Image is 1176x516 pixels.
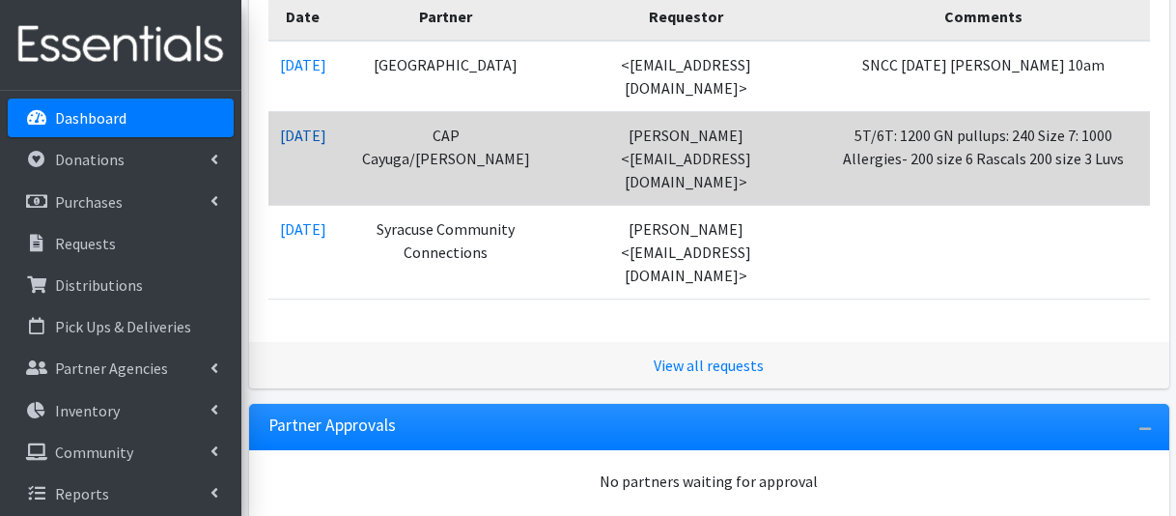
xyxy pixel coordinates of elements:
p: Pick Ups & Deliveries [55,317,191,336]
div: No partners waiting for approval [268,470,1150,493]
a: Purchases [8,183,234,221]
a: Donations [8,140,234,179]
a: Distributions [8,266,234,304]
p: Purchases [55,192,123,212]
a: Requests [8,224,234,263]
td: <[EMAIL_ADDRESS][DOMAIN_NAME]> [554,41,817,112]
p: Requests [55,234,116,253]
a: Dashboard [8,99,234,137]
td: [PERSON_NAME] <[EMAIL_ADDRESS][DOMAIN_NAME]> [554,112,817,206]
a: [DATE] [280,55,326,74]
p: Donations [55,150,125,169]
p: Community [55,443,133,462]
td: [GEOGRAPHIC_DATA] [338,41,555,112]
p: Partner Agencies [55,358,168,378]
p: Dashboard [55,108,126,128]
a: Community [8,433,234,472]
h3: Partner Approvals [268,416,396,436]
a: View all requests [654,356,764,375]
a: Partner Agencies [8,349,234,387]
td: [PERSON_NAME] <[EMAIL_ADDRESS][DOMAIN_NAME]> [554,206,817,300]
td: 5T/6T: 1200 GN pullups: 240 Size 7: 1000 Allergies- 200 size 6 Rascals 200 size 3 Luvs [818,112,1150,206]
a: Inventory [8,391,234,430]
p: Reports [55,484,109,503]
td: CAP Cayuga/[PERSON_NAME] [338,112,555,206]
a: [DATE] [280,219,326,239]
p: Distributions [55,275,143,295]
td: SNCC [DATE] [PERSON_NAME] 10am [818,41,1150,112]
a: [DATE] [280,126,326,145]
p: Inventory [55,401,120,420]
a: Pick Ups & Deliveries [8,307,234,346]
td: Syracuse Community Connections [338,206,555,300]
a: Reports [8,474,234,513]
img: HumanEssentials [8,13,234,77]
